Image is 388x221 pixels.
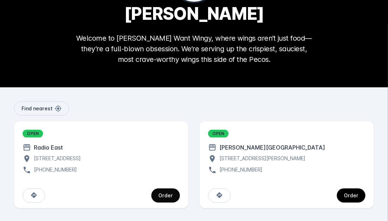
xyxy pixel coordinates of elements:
div: Radio East [31,143,63,152]
button: continue [151,188,180,203]
div: [PERSON_NAME][GEOGRAPHIC_DATA] [217,143,325,152]
div: OPEN [208,130,229,138]
div: [STREET_ADDRESS] [31,155,81,163]
div: [PHONE_NUMBER] [217,166,262,174]
div: [PHONE_NUMBER] [31,166,77,174]
button: continue [337,188,365,203]
div: Order [158,193,173,198]
span: Find nearest [22,106,53,111]
div: OPEN [23,130,43,138]
div: [STREET_ADDRESS][PERSON_NAME] [217,155,305,163]
div: Order [344,193,358,198]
